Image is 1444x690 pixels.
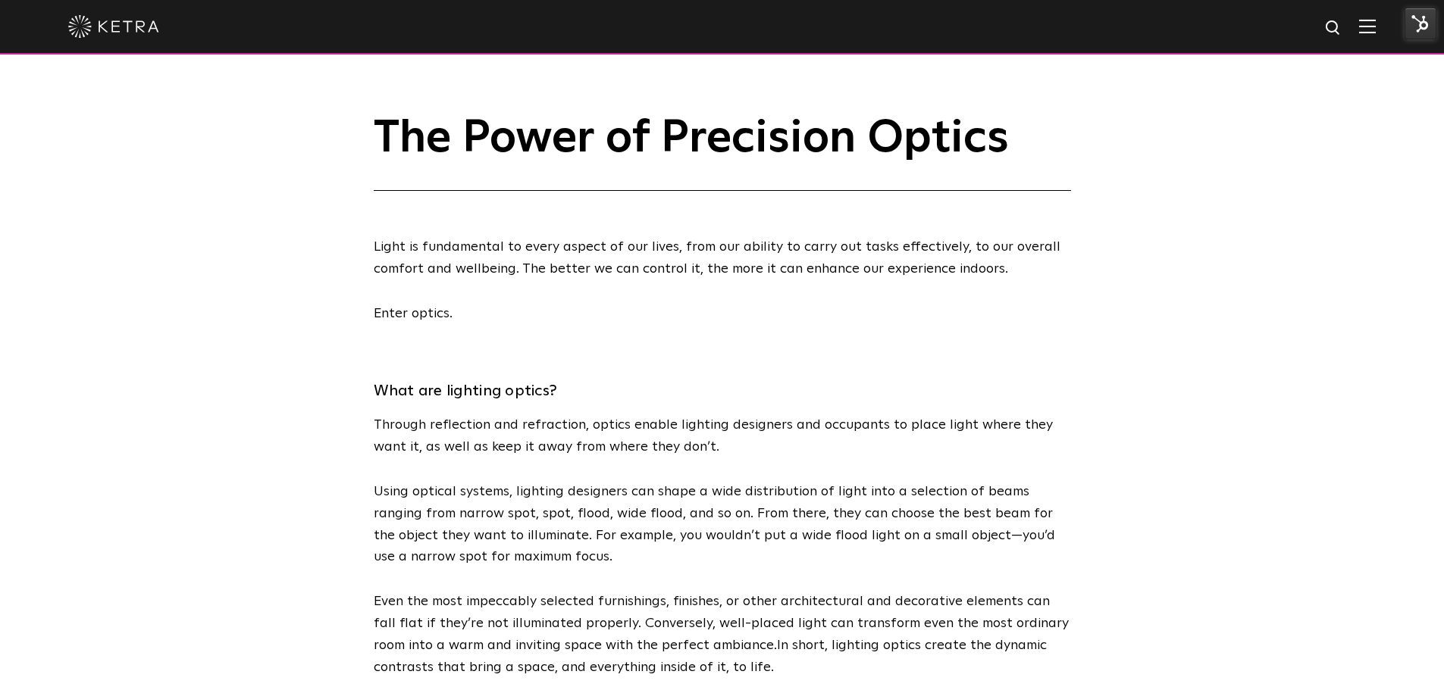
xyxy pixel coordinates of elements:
[1405,8,1436,39] img: HubSpot Tools Menu Toggle
[374,591,1071,678] p: Even the most impeccably selected furnishings, finishes, or other architectural and decorative el...
[1359,19,1376,33] img: Hamburger%20Nav.svg
[374,114,1071,191] h1: The Power of Precision Optics
[1324,19,1343,38] img: search icon
[374,303,1071,325] p: Enter optics.
[68,15,159,38] img: ketra-logo-2019-white
[374,481,1071,568] p: Using optical systems, lighting designers can shape a wide distribution of light into a selection...
[374,414,1071,458] p: Through reflection and refraction, optics enable lighting designers and occupants to place light ...
[374,638,1047,674] span: In short, lighting optics create the dynamic contrasts that bring a space, and everything inside ...
[374,236,1071,280] p: Light is fundamental to every aspect of our lives, from our ability to carry out tasks effectivel...
[374,377,1071,404] h3: What are lighting optics?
